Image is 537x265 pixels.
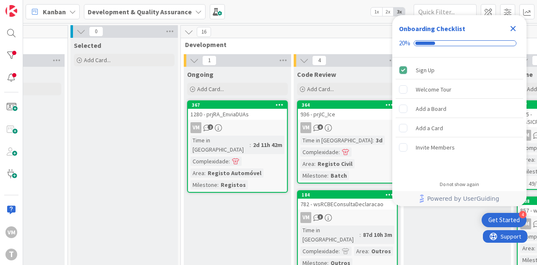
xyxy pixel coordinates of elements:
[298,212,397,223] div: VM
[520,218,531,229] div: VM
[360,230,361,239] span: :
[74,41,101,50] span: Selected
[312,55,326,66] span: 4
[298,199,397,210] div: 782 - wsRCBEConsultaDeclaracao
[251,140,284,150] div: 2d 11h 42m
[399,24,465,34] div: Onboarding Checklist
[300,147,339,157] div: Complexidade
[488,216,520,224] div: Get Started
[392,15,527,206] div: Checklist Container
[382,8,394,16] span: 2x
[217,180,219,189] span: :
[416,104,446,114] div: Add a Board
[297,70,336,79] span: Code Review
[396,100,523,118] div: Add a Board is incomplete.
[414,4,477,19] input: Quick Filter...
[202,55,216,66] span: 1
[374,136,385,145] div: 3d
[188,122,287,133] div: VM
[43,7,66,17] span: Kanban
[427,194,499,204] span: Powered by UserGuiding
[361,230,394,239] div: 87d 10h 3m
[396,119,523,137] div: Add a Card is incomplete.
[229,157,230,166] span: :
[318,124,323,130] span: 8
[298,122,397,133] div: VM
[298,101,397,109] div: 364
[300,171,327,180] div: Milestone
[300,226,360,244] div: Time in [GEOGRAPHIC_DATA]
[187,70,214,79] span: Ongoing
[300,247,339,256] div: Complexidade
[394,8,405,16] span: 3x
[354,247,368,256] div: Area
[190,180,217,189] div: Milestone
[392,191,527,206] div: Footer
[302,192,397,198] div: 184
[440,181,479,188] div: Do not show again
[307,85,334,93] span: Add Card...
[187,100,288,193] a: 3671280 - prjRA_EnviaDUAsVMTime in [GEOGRAPHIC_DATA]:2d 11h 42mComplexidade:Area:Registo Automóve...
[88,8,192,16] b: Development & Quality Assurance
[327,171,328,180] span: :
[534,155,535,164] span: :
[416,123,443,133] div: Add a Card
[314,159,315,168] span: :
[300,159,314,168] div: Area
[206,168,263,178] div: Registo Automóvel
[219,180,248,189] div: Registos
[396,80,523,99] div: Welcome Tour is incomplete.
[18,1,38,11] span: Support
[369,247,393,256] div: Outros
[5,249,17,260] div: T
[396,61,523,79] div: Sign Up is complete.
[204,168,206,178] span: :
[328,171,349,180] div: Batch
[392,58,527,176] div: Checklist items
[520,155,534,164] div: Area
[84,56,111,64] span: Add Card...
[197,85,224,93] span: Add Card...
[399,39,520,47] div: Checklist progress: 20%
[396,191,522,206] a: Powered by UserGuiding
[188,101,287,109] div: 367
[300,122,311,133] div: VM
[190,157,229,166] div: Complexidade
[416,142,455,152] div: Invite Members
[396,138,523,157] div: Invite Members is incomplete.
[300,212,311,223] div: VM
[190,168,204,178] div: Area
[315,159,355,168] div: Registo Civil
[416,84,451,94] div: Welcome Tour
[373,136,374,145] span: :
[534,244,535,253] span: :
[298,191,397,210] div: 184782 - wsRCBEConsultaDeclaracao
[5,5,17,17] img: Visit kanbanzone.com
[298,191,397,199] div: 184
[399,39,410,47] div: 20%
[339,147,340,157] span: :
[368,247,369,256] span: :
[190,136,250,154] div: Time in [GEOGRAPHIC_DATA]
[197,27,211,37] span: 16
[89,26,103,37] span: 0
[318,214,323,220] span: 3
[250,140,251,150] span: :
[298,109,397,120] div: 936 - prjIC_Ice
[208,124,213,130] span: 2
[520,244,534,253] div: Area
[482,213,527,227] div: Open Get Started checklist, remaining modules: 4
[300,136,373,145] div: Time in [GEOGRAPHIC_DATA]
[302,102,397,108] div: 364
[5,226,17,238] div: VM
[297,100,398,184] a: 364936 - prjIC_IceVMTime in [GEOGRAPHIC_DATA]:3dComplexidade:Area:Registo CivilMilestone:Batch
[519,211,527,218] div: 4
[371,8,382,16] span: 1x
[506,22,520,35] div: Close Checklist
[190,122,201,133] div: VM
[298,101,397,120] div: 364936 - prjIC_Ice
[416,65,435,75] div: Sign Up
[188,109,287,120] div: 1280 - prjRA_EnviaDUAs
[339,247,340,256] span: :
[192,102,287,108] div: 367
